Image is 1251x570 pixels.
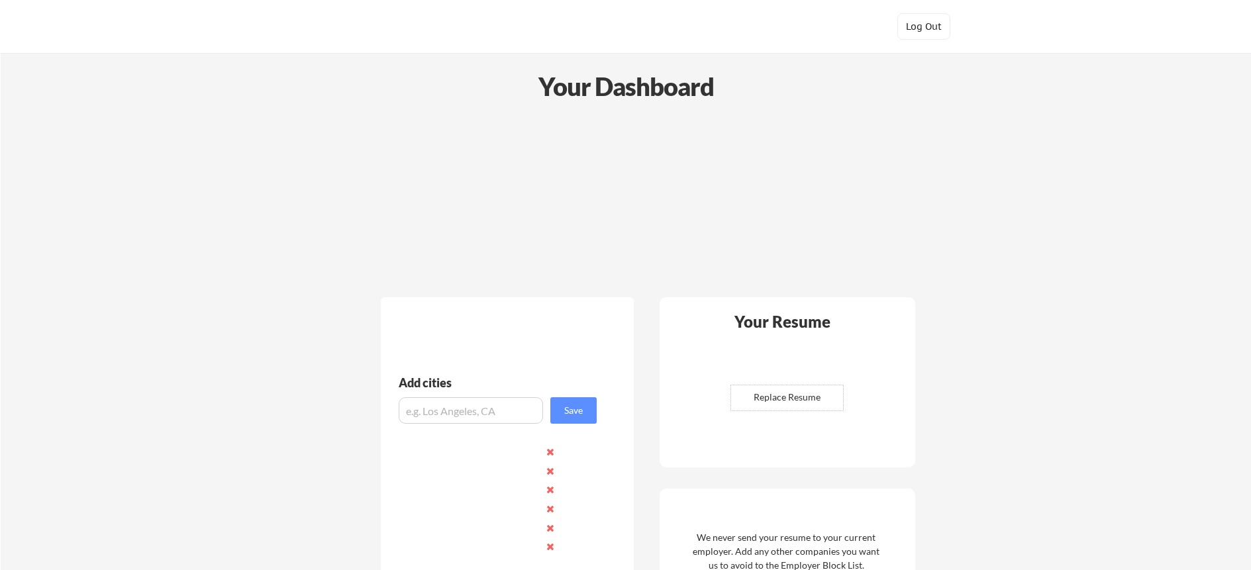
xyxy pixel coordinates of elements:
div: Your Resume [717,314,848,330]
div: Add cities [399,377,600,389]
div: Your Dashboard [1,68,1251,105]
input: e.g. Los Angeles, CA [399,397,543,424]
button: Log Out [897,13,950,40]
button: Save [550,397,597,424]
